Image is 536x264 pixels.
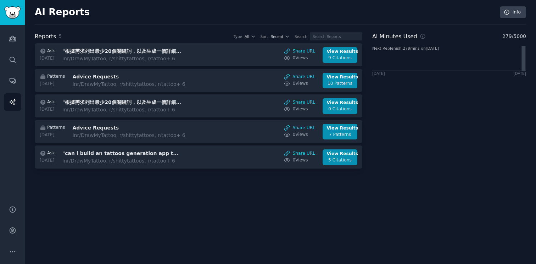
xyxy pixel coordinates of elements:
[234,34,242,39] div: Type
[323,98,357,114] a: View Results0 Citations
[62,55,182,62] div: In r/DrawMyTattoo, r/shittytattoos, r/tattoo + 6
[47,150,55,156] span: Ask
[245,34,256,39] button: All
[40,81,65,87] div: [DATE]
[372,71,385,76] div: [DATE]
[35,43,362,66] a: Ask[DATE]"根據需求列出最少20個關鍵詞，以及生成一個詳細的prd文檔"Inr/DrawMyTattoo, r/shittytattoos, r/tattoo+ 6Share URL0V...
[502,33,526,40] span: 279 / 5000
[372,46,439,51] text: Next Replenish: 279 mins on [DATE]
[284,132,315,138] a: 0Views
[284,55,315,61] a: 0Views
[245,34,249,39] span: All
[327,100,353,106] div: View Results
[72,124,191,132] h3: Advice Requests
[327,49,353,55] div: View Results
[327,132,353,138] div: 7 Patterns
[35,120,362,143] a: Patterns[DATE]Advice RequestsInr/DrawMyTattoo, r/shittytattoos, r/tattoo+ 6Share URL0ViewsView Re...
[62,150,182,157] h3: "can i build an tattoos generation app to solve their problem?"
[500,6,526,18] a: Info
[47,48,55,54] span: Ask
[284,74,315,80] a: Share URL
[284,106,315,112] a: 0Views
[40,55,55,62] div: [DATE]
[40,132,65,138] div: [DATE]
[284,157,315,164] a: 0Views
[323,124,357,139] a: View Results7 Patterns
[35,145,362,169] a: Ask[DATE]"can i build an tattoos generation app to solve their problem?"Inr/DrawMyTattoo, r/shitt...
[323,149,357,165] a: View Results5 Citations
[284,48,315,55] a: Share URL
[47,73,65,80] span: Patterns
[284,125,315,131] a: Share URL
[72,81,191,88] div: In r/DrawMyTattoo, r/shittytattoos, r/tattoo + 6
[47,99,55,105] span: Ask
[372,32,417,41] h2: AI Minutes Used
[62,106,182,114] div: In r/DrawMyTattoo, r/shittytattoos, r/tattoo + 6
[323,73,357,88] a: View Results10 Patterns
[261,34,268,39] div: Sort
[323,47,357,63] a: View Results9 Citations
[40,106,55,113] div: [DATE]
[513,71,526,76] div: [DATE]
[327,157,353,164] div: 5 Citations
[270,34,283,39] span: Recent
[62,99,182,106] h3: "根據需求列出最少20個關鍵詞，以及生成一個詳細的prd文檔"
[35,32,56,41] h2: Reports
[62,48,182,55] h3: "根據需求列出最少20個關鍵詞，以及生成一個詳細的prd文檔"
[72,132,191,139] div: In r/DrawMyTattoo, r/shittytattoos, r/tattoo + 6
[327,81,353,87] div: 10 Patterns
[58,33,62,39] span: 5
[40,158,55,164] div: [DATE]
[62,157,182,165] div: In r/DrawMyTattoo, r/shittytattoos, r/tattoo + 6
[310,32,362,40] input: Search Reports
[327,55,353,61] div: 9 Citations
[327,125,353,132] div: View Results
[270,34,290,39] button: Recent
[327,106,353,112] div: 0 Citations
[35,7,90,18] h2: AI Reports
[295,34,307,39] div: Search
[284,99,315,106] a: Share URL
[35,94,362,117] a: Ask[DATE]"根據需求列出最少20個關鍵詞，以及生成一個詳細的prd文檔"Inr/DrawMyTattoo, r/shittytattoos, r/tattoo+ 6Share URL0V...
[47,125,65,131] span: Patterns
[284,150,315,157] a: Share URL
[4,6,21,19] img: GummySearch logo
[284,81,315,87] a: 0Views
[327,74,353,81] div: View Results
[327,151,353,157] div: View Results
[35,69,362,92] a: Patterns[DATE]Advice RequestsInr/DrawMyTattoo, r/shittytattoos, r/tattoo+ 6Share URL0ViewsView Re...
[72,73,191,81] h3: Advice Requests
